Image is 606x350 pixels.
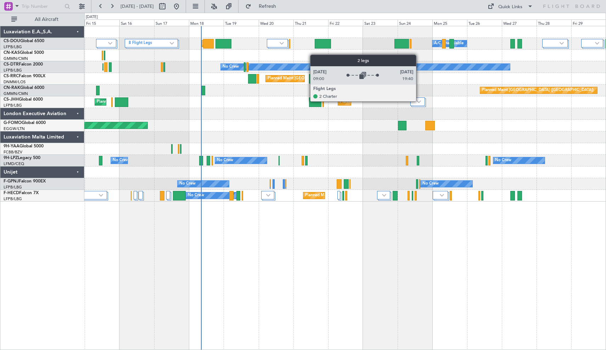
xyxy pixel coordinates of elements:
[4,74,45,78] a: CS-RRCFalcon 900LX
[382,194,386,197] img: arrow-gray.svg
[8,14,77,25] button: All Aircraft
[188,190,204,201] div: No Crew
[4,144,19,148] span: 9H-YAA
[4,68,22,73] a: LFPB/LBG
[363,19,398,26] div: Sat 23
[4,51,44,55] a: CN-KASGlobal 5000
[482,85,594,96] div: Planned Maint [GEOGRAPHIC_DATA] ([GEOGRAPHIC_DATA])
[467,19,502,26] div: Tue 26
[223,62,239,72] div: No Crew
[4,39,20,43] span: CS-DOU
[253,4,282,9] span: Refresh
[398,19,432,26] div: Sun 24
[434,38,464,49] div: A/C Unavailable
[560,42,564,45] img: arrow-gray.svg
[268,73,379,84] div: Planned Maint [GEOGRAPHIC_DATA] ([GEOGRAPHIC_DATA])
[4,179,46,184] a: F-GPNJFalcon 900EX
[4,156,18,160] span: 9H-LPZ
[484,1,537,12] button: Quick Links
[22,1,62,12] input: Trip Number
[422,179,439,189] div: No Crew
[305,190,417,201] div: Planned Maint [GEOGRAPHIC_DATA] ([GEOGRAPHIC_DATA])
[4,97,43,102] a: CS-JHHGlobal 6000
[498,4,522,11] div: Quick Links
[154,19,189,26] div: Sun 17
[4,86,20,90] span: CN-RAK
[340,97,451,107] div: Planned Maint [GEOGRAPHIC_DATA] ([GEOGRAPHIC_DATA])
[170,42,174,45] img: arrow-gray.svg
[120,3,154,10] span: [DATE] - [DATE]
[266,194,270,197] img: arrow-gray.svg
[86,14,98,20] div: [DATE]
[4,121,22,125] span: G-FOMO
[4,79,26,85] a: DNMM/LOS
[4,74,19,78] span: CS-RRC
[4,97,19,102] span: CS-JHH
[179,179,196,189] div: No Crew
[4,126,25,131] a: EGGW/LTN
[4,51,20,55] span: CN-KAS
[4,44,22,50] a: LFPB/LBG
[4,191,19,195] span: F-HECD
[502,19,537,26] div: Wed 27
[108,42,112,45] img: arrow-gray.svg
[4,185,22,190] a: LFPB/LBG
[224,19,258,26] div: Tue 19
[85,19,119,26] div: Fri 15
[4,103,22,108] a: LFPB/LBG
[417,100,421,103] img: arrow-gray.svg
[18,17,75,22] span: All Aircraft
[293,19,328,26] div: Thu 21
[129,40,170,46] label: 8 Flight Legs
[259,19,293,26] div: Wed 20
[119,19,154,26] div: Sat 16
[4,179,19,184] span: F-GPNJ
[328,19,363,26] div: Fri 22
[4,191,39,195] a: F-HECDFalcon 7X
[4,196,22,202] a: LFPB/LBG
[242,1,285,12] button: Refresh
[113,155,129,166] div: No Crew
[4,39,44,43] a: CS-DOUGlobal 6500
[4,149,22,155] a: FCBB/BZV
[432,19,467,26] div: Mon 25
[495,155,511,166] div: No Crew
[4,86,44,90] a: CN-RAKGlobal 6000
[4,156,40,160] a: 9H-LPZLegacy 500
[189,19,224,26] div: Mon 18
[4,144,44,148] a: 9H-YAAGlobal 5000
[537,19,571,26] div: Thu 28
[571,19,606,26] div: Fri 29
[4,62,43,67] a: CS-DTRFalcon 2000
[595,42,599,45] img: arrow-gray.svg
[97,97,208,107] div: Planned Maint [GEOGRAPHIC_DATA] ([GEOGRAPHIC_DATA])
[4,62,19,67] span: CS-DTR
[4,161,24,166] a: LFMD/CEQ
[4,56,28,61] a: GMMN/CMN
[440,194,444,197] img: arrow-gray.svg
[4,91,28,96] a: GMMN/CMN
[280,42,284,45] img: arrow-gray.svg
[4,121,46,125] a: G-FOMOGlobal 6000
[99,194,103,197] img: arrow-gray.svg
[217,155,233,166] div: No Crew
